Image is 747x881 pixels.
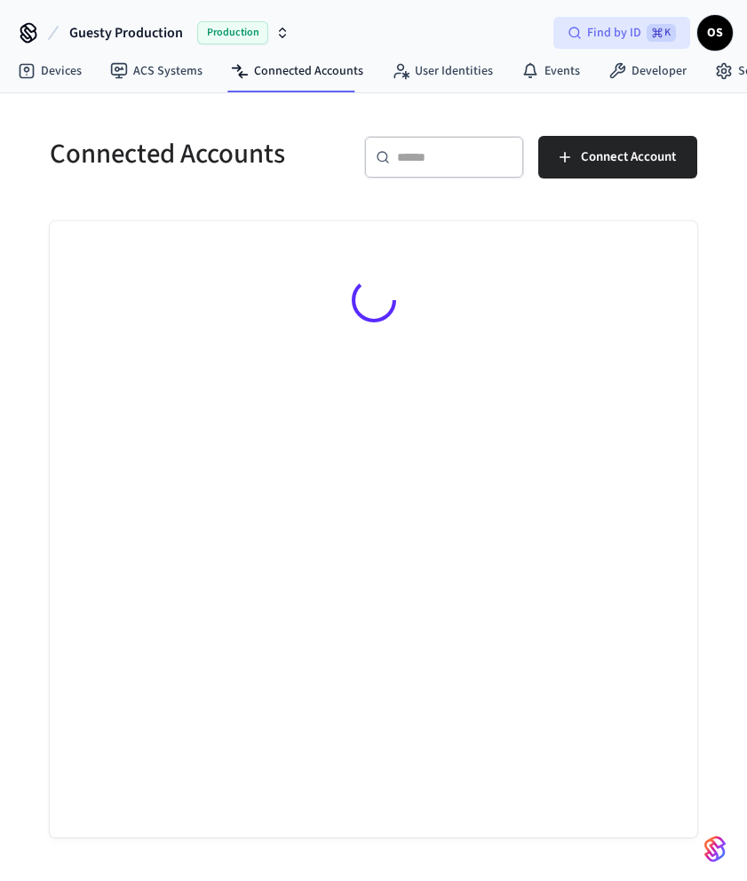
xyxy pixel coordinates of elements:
span: Guesty Production [69,22,183,44]
a: Devices [4,55,96,87]
button: OS [697,15,733,51]
div: Find by ID⌘ K [553,17,690,49]
span: ⌘ K [647,24,676,42]
a: ACS Systems [96,55,217,87]
a: User Identities [377,55,507,87]
img: SeamLogoGradient.69752ec5.svg [704,835,726,863]
span: Find by ID [587,24,641,42]
a: Events [507,55,594,87]
a: Developer [594,55,701,87]
h5: Connected Accounts [50,136,343,172]
span: OS [699,17,731,49]
span: Connect Account [581,146,676,169]
button: Connect Account [538,136,697,179]
span: Production [197,21,268,44]
a: Connected Accounts [217,55,377,87]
